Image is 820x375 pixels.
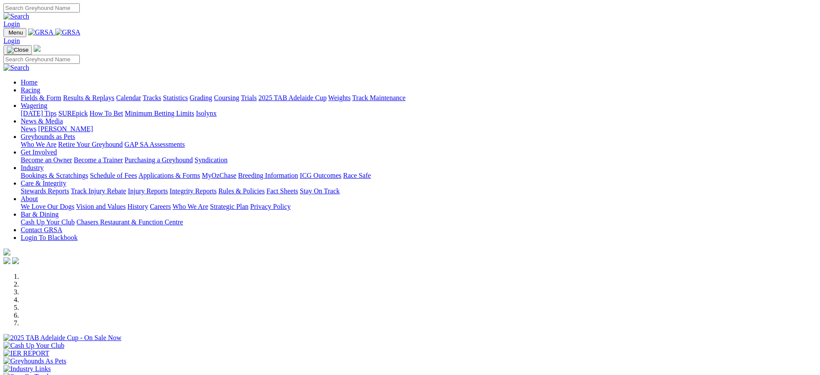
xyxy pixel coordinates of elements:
a: Track Injury Rebate [71,187,126,195]
a: Calendar [116,94,141,101]
img: facebook.svg [3,257,10,264]
a: Greyhounds as Pets [21,133,75,140]
a: Strategic Plan [210,203,248,210]
a: Contact GRSA [21,226,62,233]
button: Toggle navigation [3,45,32,55]
a: Weights [328,94,351,101]
a: Fact Sheets [267,187,298,195]
div: News & Media [21,125,817,133]
img: GRSA [55,28,81,36]
a: Coursing [214,94,239,101]
a: MyOzChase [202,172,236,179]
a: Grading [190,94,212,101]
div: Bar & Dining [21,218,817,226]
a: Schedule of Fees [90,172,137,179]
div: Care & Integrity [21,187,817,195]
a: ICG Outcomes [300,172,341,179]
a: Statistics [163,94,188,101]
a: Get Involved [21,148,57,156]
a: How To Bet [90,110,123,117]
a: GAP SA Assessments [125,141,185,148]
img: Close [7,47,28,54]
a: Careers [150,203,171,210]
a: Cash Up Your Club [21,218,75,226]
a: Become an Owner [21,156,72,164]
div: About [21,203,817,211]
a: Privacy Policy [250,203,291,210]
a: Chasers Restaurant & Function Centre [76,218,183,226]
img: Search [3,13,29,20]
a: Industry [21,164,44,171]
div: Get Involved [21,156,817,164]
a: Purchasing a Greyhound [125,156,193,164]
div: Industry [21,172,817,180]
img: Cash Up Your Club [3,342,64,350]
a: Vision and Values [76,203,126,210]
img: Industry Links [3,365,51,373]
a: Bookings & Scratchings [21,172,88,179]
img: GRSA [28,28,53,36]
a: Login [3,37,20,44]
a: We Love Our Dogs [21,203,74,210]
a: Become a Trainer [74,156,123,164]
a: Home [21,79,38,86]
img: twitter.svg [12,257,19,264]
a: About [21,195,38,202]
a: SUREpick [58,110,88,117]
a: Wagering [21,102,47,109]
a: Tracks [143,94,161,101]
img: logo-grsa-white.png [3,249,10,255]
a: Applications & Forms [138,172,200,179]
img: 2025 TAB Adelaide Cup - On Sale Now [3,334,122,342]
a: Login [3,20,20,28]
input: Search [3,3,80,13]
button: Toggle navigation [3,28,26,37]
img: Greyhounds As Pets [3,357,66,365]
a: Rules & Policies [218,187,265,195]
a: Stay On Track [300,187,339,195]
img: IER REPORT [3,350,49,357]
a: [PERSON_NAME] [38,125,93,132]
a: History [127,203,148,210]
a: Injury Reports [128,187,168,195]
a: Breeding Information [238,172,298,179]
a: Who We Are [21,141,57,148]
span: Menu [9,29,23,36]
a: 2025 TAB Adelaide Cup [258,94,327,101]
a: Stewards Reports [21,187,69,195]
a: News [21,125,36,132]
a: Syndication [195,156,227,164]
div: Greyhounds as Pets [21,141,817,148]
div: Wagering [21,110,817,117]
a: Minimum Betting Limits [125,110,194,117]
a: Racing [21,86,40,94]
a: Fields & Form [21,94,61,101]
a: [DATE] Tips [21,110,57,117]
a: Results & Replays [63,94,114,101]
input: Search [3,55,80,64]
img: Search [3,64,29,72]
a: Race Safe [343,172,371,179]
a: Integrity Reports [170,187,217,195]
a: Bar & Dining [21,211,59,218]
a: Isolynx [196,110,217,117]
div: Racing [21,94,817,102]
a: News & Media [21,117,63,125]
a: Login To Blackbook [21,234,78,241]
a: Trials [241,94,257,101]
a: Care & Integrity [21,180,66,187]
a: Retire Your Greyhound [58,141,123,148]
a: Track Maintenance [352,94,405,101]
img: logo-grsa-white.png [34,45,41,52]
a: Who We Are [173,203,208,210]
